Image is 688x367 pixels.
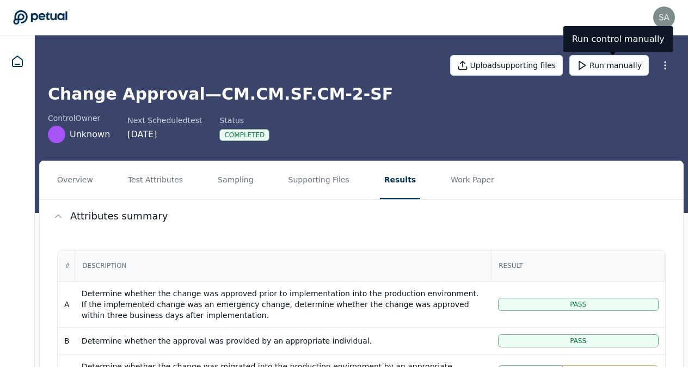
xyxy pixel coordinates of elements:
button: Run manually [569,55,649,76]
button: Attributes summary [40,200,683,233]
span: Pass [570,337,586,345]
a: Go to Dashboard [13,10,67,25]
button: Work Paper [446,161,499,199]
div: Description [76,251,490,280]
button: Overview [53,161,97,199]
button: Sampling [213,161,258,199]
div: Determine whether the change was approved prior to implementation into the production environment... [82,288,485,321]
a: Dashboard [4,48,30,75]
nav: Tabs [40,161,683,199]
div: control Owner [48,113,110,124]
span: Pass [570,300,586,309]
div: Completed [219,129,269,141]
div: Run control manually [563,26,673,52]
img: sapna.rao@arm.com [653,7,675,28]
td: A [58,281,75,327]
button: Results [380,161,420,199]
h1: Change Approval — CM.CM.SF.CM-2-SF [48,84,675,104]
button: Supporting Files [284,161,354,199]
div: [DATE] [127,128,202,141]
span: Unknown [70,128,110,141]
button: More Options [655,56,675,75]
div: Status [219,115,269,126]
div: Result [492,251,664,280]
button: Test Attributes [124,161,187,199]
div: Next Scheduled test [127,115,202,126]
td: B [58,327,75,354]
span: Attributes summary [70,209,168,224]
button: Uploadsupporting files [450,55,563,76]
div: Determine whether the approval was provided by an appropriate individual. [82,335,485,346]
div: # [58,251,77,280]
